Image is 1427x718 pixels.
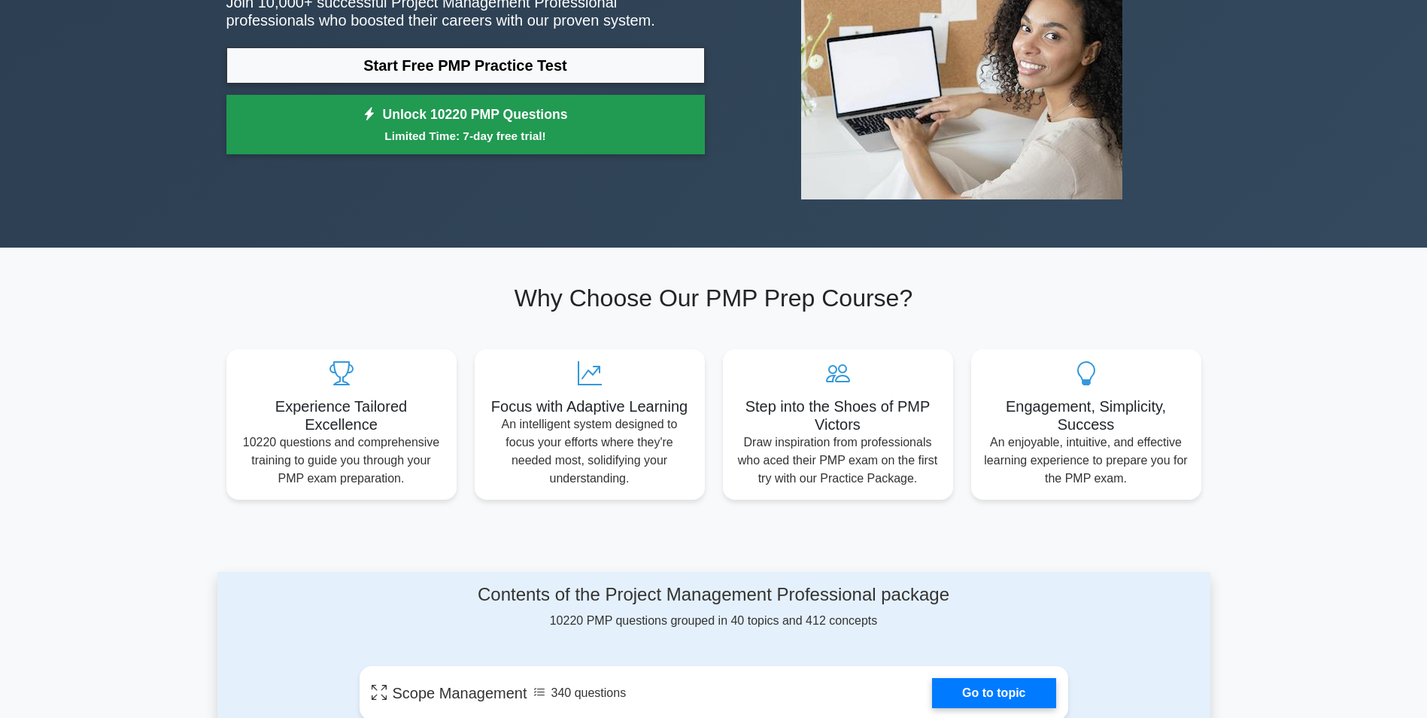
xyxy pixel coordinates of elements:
[226,47,705,84] a: Start Free PMP Practice Test
[735,434,941,488] p: Draw inspiration from professionals who aced their PMP exam on the first try with our Practice Pa...
[487,397,693,415] h5: Focus with Adaptive Learning
[487,415,693,488] p: An intelligent system designed to focus your efforts where they're needed most, solidifying your ...
[932,678,1055,708] a: Go to topic
[360,584,1068,606] h4: Contents of the Project Management Professional package
[245,127,686,145] small: Limited Time: 7-day free trial!
[226,284,1201,312] h2: Why Choose Our PMP Prep Course?
[360,584,1068,630] div: 10220 PMP questions grouped in 40 topics and 412 concepts
[226,95,705,155] a: Unlock 10220 PMP QuestionsLimited Time: 7-day free trial!
[983,434,1189,488] p: An enjoyable, intuitive, and effective learning experience to prepare you for the PMP exam.
[983,397,1189,434] h5: Engagement, Simplicity, Success
[238,397,445,434] h5: Experience Tailored Excellence
[735,397,941,434] h5: Step into the Shoes of PMP Victors
[238,434,445,488] p: 10220 questions and comprehensive training to guide you through your PMP exam preparation.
